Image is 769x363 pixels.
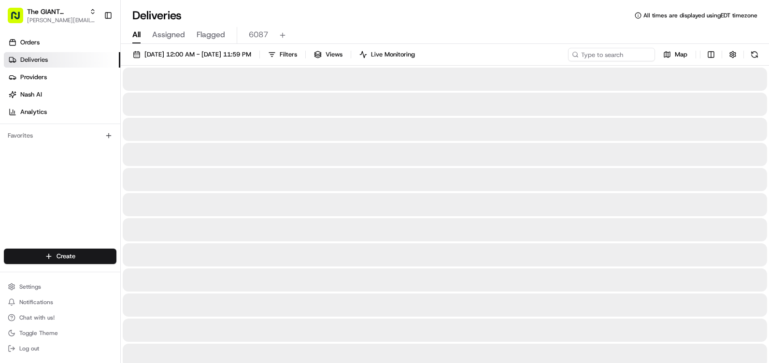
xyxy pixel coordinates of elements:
span: Orders [20,38,40,47]
span: Analytics [20,108,47,116]
button: Filters [264,48,301,61]
span: Settings [19,283,41,291]
span: Assigned [152,29,185,41]
span: Chat with us! [19,314,55,321]
span: Views [326,50,342,59]
button: Notifications [4,295,116,309]
h1: Deliveries [132,8,182,23]
a: Providers [4,70,120,85]
button: Map [659,48,692,61]
a: Deliveries [4,52,120,68]
span: Providers [20,73,47,82]
span: Flagged [197,29,225,41]
a: Analytics [4,104,120,120]
a: Orders [4,35,120,50]
div: Favorites [4,128,116,143]
button: Chat with us! [4,311,116,324]
button: Create [4,249,116,264]
button: Live Monitoring [355,48,419,61]
span: Nash AI [20,90,42,99]
span: Map [675,50,687,59]
span: All times are displayed using EDT timezone [643,12,757,19]
span: Notifications [19,298,53,306]
span: Create [57,252,75,261]
button: [PERSON_NAME][EMAIL_ADDRESS][PERSON_NAME][DOMAIN_NAME] [27,16,96,24]
span: Live Monitoring [371,50,415,59]
span: All [132,29,141,41]
input: Type to search [568,48,655,61]
a: Nash AI [4,87,120,102]
button: [DATE] 12:00 AM - [DATE] 11:59 PM [128,48,256,61]
button: Refresh [748,48,761,61]
span: Log out [19,345,39,352]
button: Settings [4,280,116,293]
button: Log out [4,342,116,355]
button: Views [310,48,347,61]
span: Deliveries [20,56,48,64]
button: The GIANT Company[PERSON_NAME][EMAIL_ADDRESS][PERSON_NAME][DOMAIN_NAME] [4,4,100,27]
span: 6087 [249,29,268,41]
button: The GIANT Company [27,7,85,16]
span: Toggle Theme [19,329,58,337]
span: Filters [280,50,297,59]
button: Toggle Theme [4,326,116,340]
span: [DATE] 12:00 AM - [DATE] 11:59 PM [144,50,251,59]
